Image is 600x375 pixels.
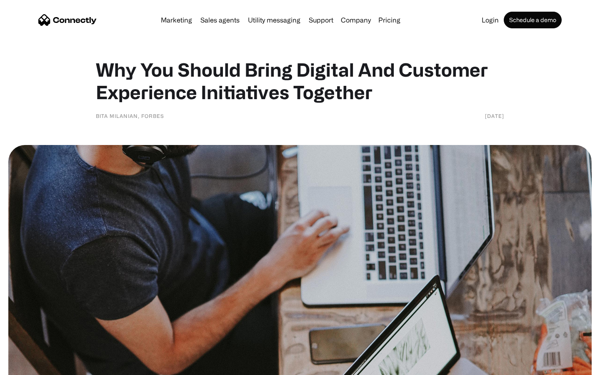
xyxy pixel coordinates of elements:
[341,14,371,26] div: Company
[305,17,337,23] a: Support
[157,17,195,23] a: Marketing
[8,360,50,372] aside: Language selected: English
[197,17,243,23] a: Sales agents
[96,112,164,120] div: Bita Milanian, Forbes
[375,17,404,23] a: Pricing
[96,58,504,103] h1: Why You Should Bring Digital And Customer Experience Initiatives Together
[245,17,304,23] a: Utility messaging
[504,12,562,28] a: Schedule a demo
[17,360,50,372] ul: Language list
[38,14,97,26] a: home
[478,17,502,23] a: Login
[338,14,373,26] div: Company
[485,112,504,120] div: [DATE]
